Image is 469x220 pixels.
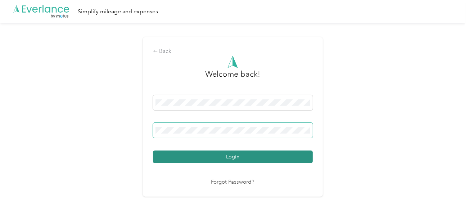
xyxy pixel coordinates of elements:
[211,178,254,187] a: Forgot Password?
[153,47,313,56] div: Back
[205,68,260,87] h3: greeting
[78,7,158,16] div: Simplify mileage and expenses
[429,180,469,220] iframe: Everlance-gr Chat Button Frame
[153,151,313,163] button: Login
